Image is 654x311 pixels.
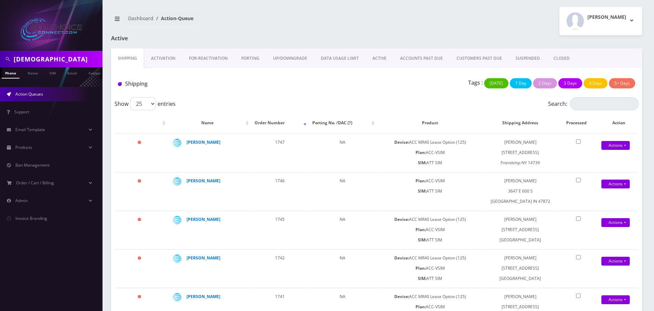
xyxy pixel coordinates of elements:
span: Order / Cart / Billing [16,180,54,186]
b: Plan: [415,178,426,184]
button: [DATE] [484,78,508,88]
a: Phone [2,67,19,79]
h1: Shipping [118,81,284,87]
b: Device: [394,139,409,145]
b: Plan: [415,304,426,310]
a: UP/DOWNGRADE [266,48,314,68]
td: [PERSON_NAME] 3647 E 600 S [GEOGRAPHIC_DATA] IN 47872 [484,172,557,210]
td: NA [309,249,376,287]
a: Actions [601,295,630,304]
a: Activation [144,48,182,68]
th: Action [600,113,638,133]
td: [PERSON_NAME] [STREET_ADDRESS] [GEOGRAPHIC_DATA] [484,249,557,287]
img: Shipping [118,82,122,86]
td: ACC MR40 Lease Option (125) ACC-VSIM ATT SIM [377,133,483,171]
td: [PERSON_NAME] [STREET_ADDRESS] Friendship NY 14739 [484,133,557,171]
li: Action-Queue [153,15,193,22]
label: Search: [548,97,639,110]
b: Plan: [415,227,426,232]
button: 4 Days [584,78,608,88]
a: Shipping [111,48,144,68]
td: [PERSON_NAME] [STREET_ADDRESS] [GEOGRAPHIC_DATA] [484,211,557,249]
a: Company [85,67,108,78]
a: PORTING [234,48,266,68]
a: ACTIVE [366,48,393,68]
a: [PERSON_NAME] [187,139,220,145]
th: : activate to sort column ascending [115,113,167,133]
label: Show entries [114,97,176,110]
a: DATA USAGE LIMIT [314,48,366,68]
a: Actions [601,141,630,150]
b: Plan: [415,150,426,155]
a: Actions [601,218,630,227]
td: ACC MR40 Lease Option (125) ACC-VSIM ATT SIM [377,249,483,287]
b: SIM: [418,160,426,166]
button: [PERSON_NAME] [559,7,642,35]
a: [PERSON_NAME] [187,216,220,222]
td: ACC-VSIM ATT SIM [377,172,483,210]
p: Tags : [468,79,483,87]
th: Product [377,113,483,133]
a: CLOSED [547,48,576,68]
td: ACC MR40 Lease Option (125) ACC-VSIM ATT SIM [377,211,483,249]
td: NA [309,211,376,249]
a: [PERSON_NAME] [187,294,220,299]
button: 2 Days [533,78,557,88]
td: 1746 [251,172,308,210]
th: Name: activate to sort column ascending [168,113,251,133]
a: Actions [601,180,630,188]
button: 5+ Days [609,78,635,88]
a: SIM [46,67,59,78]
span: Admin [15,198,28,203]
a: Dashboard [128,15,153,22]
td: 1745 [251,211,308,249]
a: FOR-REActivation [182,48,234,68]
a: Actions [601,257,630,266]
b: SIM: [418,188,426,194]
nav: breadcrumb [111,11,371,31]
th: Porting No. /DAC (?): activate to sort column ascending [309,113,376,133]
b: SIM: [418,275,426,281]
a: CUSTOMERS PAST DUE [450,48,509,68]
button: 3 Days [558,78,582,88]
th: Shipping Address [484,113,557,133]
td: 1747 [251,133,308,171]
td: NA [309,172,376,210]
span: Products [15,144,32,150]
a: ACCOUNTS PAST DUE [393,48,450,68]
button: 1 Day [510,78,532,88]
span: Ban Management [15,162,50,168]
input: Search in Company [14,53,101,66]
b: Device: [394,216,409,222]
b: Plan: [415,265,426,271]
h2: [PERSON_NAME] [587,14,626,20]
td: 1742 [251,249,308,287]
span: Action Queues [15,91,43,97]
b: Device: [394,255,409,261]
a: SUSPENDED [509,48,547,68]
span: Invoice Branding [15,215,47,221]
img: All Choice Connect [21,18,82,41]
td: NA [309,133,376,171]
a: Name [24,67,41,78]
b: Device: [394,294,409,299]
span: Support [14,109,29,115]
a: [PERSON_NAME] [187,178,220,184]
b: SIM: [418,237,426,243]
a: Email [64,67,80,78]
select: Showentries [130,97,156,110]
input: Search: [570,97,639,110]
th: Processed: activate to sort column ascending [557,113,599,133]
span: Email Template [15,127,45,132]
h1: Active [111,35,281,42]
a: [PERSON_NAME] [187,255,220,261]
th: Order Number: activate to sort column ascending [251,113,308,133]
